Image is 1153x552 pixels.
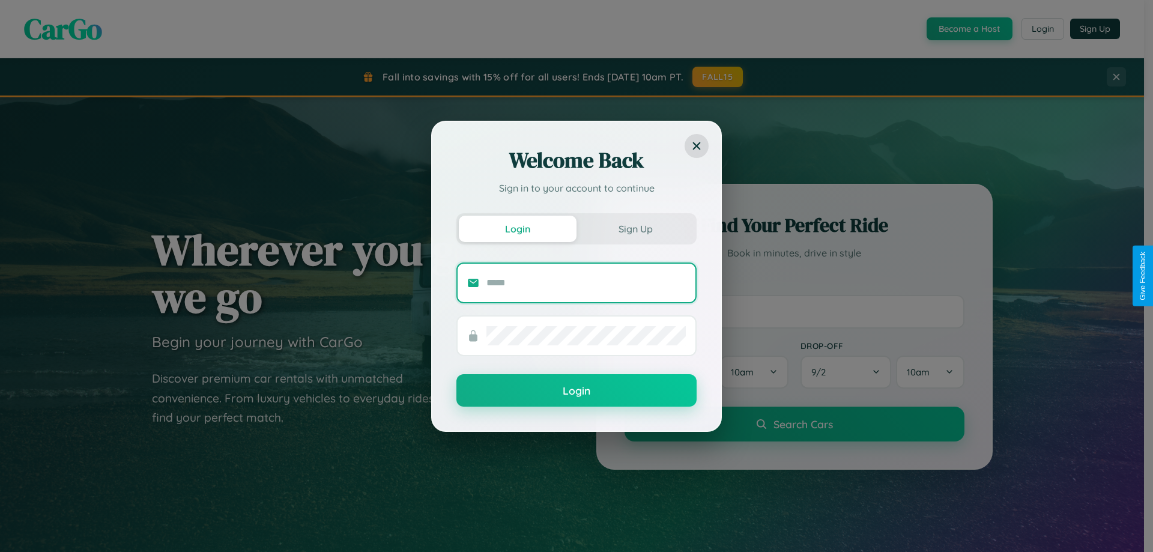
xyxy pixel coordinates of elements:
[576,216,694,242] button: Sign Up
[459,216,576,242] button: Login
[456,146,697,175] h2: Welcome Back
[456,181,697,195] p: Sign in to your account to continue
[1139,252,1147,300] div: Give Feedback
[456,374,697,407] button: Login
